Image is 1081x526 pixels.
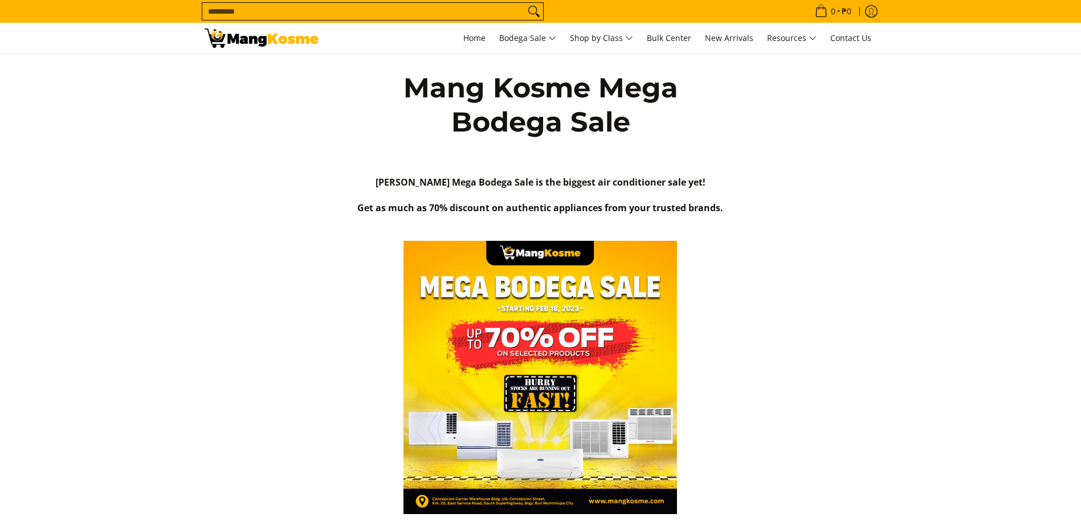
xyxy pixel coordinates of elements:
[357,202,723,214] strong: Get as much as 70% discount on authentic appliances from your trusted brands.
[767,31,817,46] span: Resources
[564,23,639,54] a: Shop by Class
[525,3,543,20] button: Search
[825,23,877,54] a: Contact Us
[840,7,853,15] span: ₱0
[330,23,877,54] nav: Main Menu
[463,32,486,43] span: Home
[647,32,691,43] span: Bulk Center
[376,176,705,188] strong: [PERSON_NAME] Mega Bodega Sale is the biggest air conditioner sale yet!
[493,23,562,54] a: Bodega Sale
[458,23,491,54] a: Home
[641,23,697,54] a: Bulk Center
[376,71,706,139] h1: Mang Kosme Mega Bodega Sale
[705,32,753,43] span: New Arrivals
[829,7,837,15] span: 0
[699,23,759,54] a: New Arrivals
[811,5,855,18] span: •
[499,31,556,46] span: Bodega Sale
[205,28,319,48] img: Mang Kosme Mega Bodega Sale
[830,32,871,43] span: Contact Us
[570,31,633,46] span: Shop by Class
[761,23,822,54] a: Resources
